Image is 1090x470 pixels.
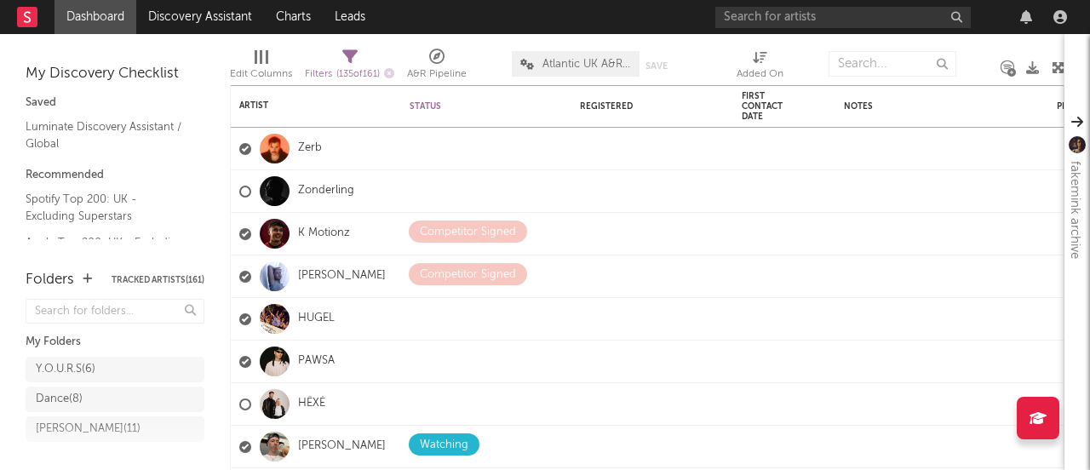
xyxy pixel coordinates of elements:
[36,389,83,410] div: Dance ( 8 )
[336,70,380,79] span: ( 135 of 161 )
[305,43,394,92] div: Filters(135 of 161)
[298,269,386,284] a: [PERSON_NAME]
[420,265,516,285] div: Competitor Signed
[26,93,204,113] div: Saved
[410,101,520,112] div: Status
[36,359,95,380] div: Y.O.U.R.S ( 6 )
[26,270,74,290] div: Folders
[298,141,322,156] a: Zerb
[26,233,187,268] a: Apple Top 200: UK - Excluding Superstars
[239,100,367,111] div: Artist
[26,165,204,186] div: Recommended
[742,91,801,122] div: First Contact Date
[26,416,204,442] a: [PERSON_NAME](11)
[26,332,204,352] div: My Folders
[407,64,467,84] div: A&R Pipeline
[26,387,204,412] a: Dance(8)
[580,101,682,112] div: Registered
[298,226,350,241] a: K Motionz
[829,51,956,77] input: Search...
[715,7,971,28] input: Search for artists
[542,59,631,70] span: Atlantic UK A&R Pipeline
[36,419,141,439] div: [PERSON_NAME] ( 11 )
[230,43,292,92] div: Edit Columns
[420,435,468,456] div: Watching
[230,64,292,84] div: Edit Columns
[112,276,204,284] button: Tracked Artists(161)
[26,357,204,382] a: Y.O.U.R.S(6)
[26,299,204,324] input: Search for folders...
[305,64,394,85] div: Filters
[645,61,668,71] button: Save
[844,101,1014,112] div: Notes
[26,117,187,152] a: Luminate Discovery Assistant / Global
[737,64,783,84] div: Added On
[298,184,354,198] a: Zonderling
[737,43,783,92] div: Added On
[26,64,204,84] div: My Discovery Checklist
[407,43,467,92] div: A&R Pipeline
[298,439,386,454] a: [PERSON_NAME]
[298,397,325,411] a: HËXĖ
[1064,161,1085,259] div: fakemink archive
[298,354,335,369] a: PAWSA
[420,222,516,243] div: Competitor Signed
[26,190,187,225] a: Spotify Top 200: UK - Excluding Superstars
[298,312,335,326] a: HUGEL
